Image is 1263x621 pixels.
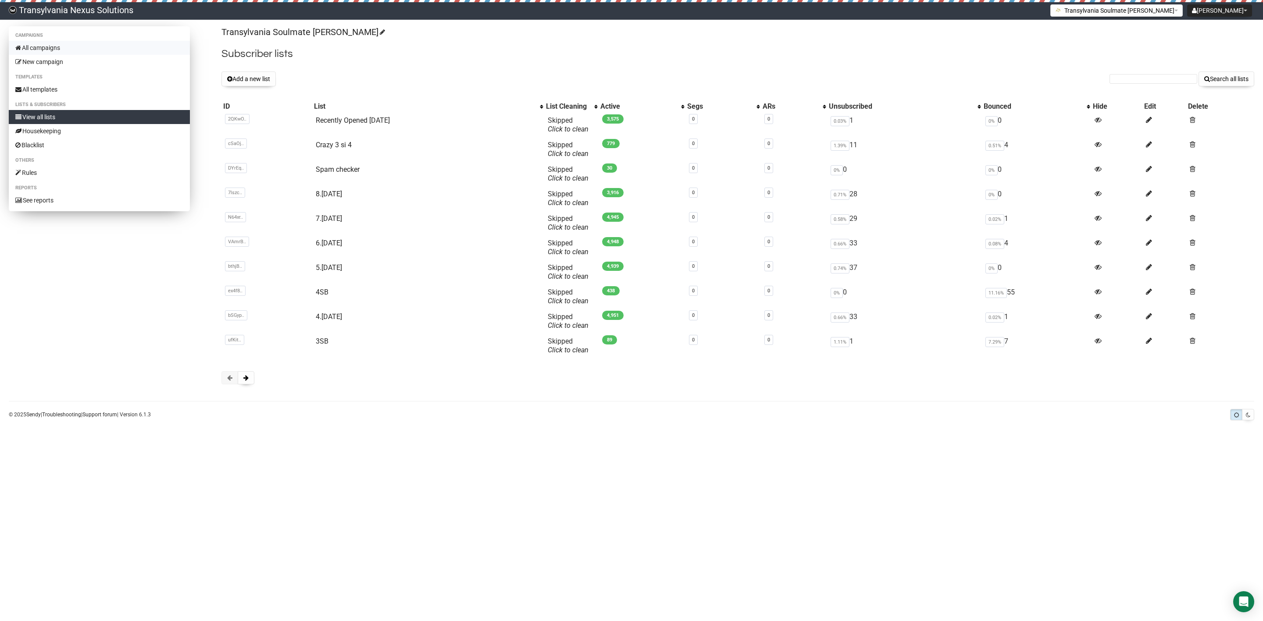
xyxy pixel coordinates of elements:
span: 0.74% [831,263,849,273]
th: ARs: No sort applied, activate to apply an ascending sort [761,100,828,113]
td: 33 [827,235,981,260]
a: 7.[DATE] [316,214,342,223]
a: 0 [692,239,695,245]
span: Skipped [548,288,589,305]
li: Reports [9,183,190,193]
h2: Subscriber lists [221,46,1254,62]
span: 4,939 [602,262,624,271]
a: Click to clean [548,125,589,133]
a: Blacklist [9,138,190,152]
a: 3SB [316,337,328,345]
span: 0.71% [831,190,849,200]
div: Edit [1144,102,1185,111]
th: Segs: No sort applied, activate to apply an ascending sort [685,100,761,113]
td: 1 [982,211,1091,235]
a: 0 [692,312,695,318]
a: All templates [9,82,190,96]
th: ID: No sort applied, sorting is disabled [221,100,312,113]
td: 37 [827,260,981,284]
a: 0 [692,116,695,122]
a: Troubleshooting [42,412,81,418]
span: 0.02% [985,214,1004,224]
a: 0 [692,141,695,146]
a: Transylvania Soulmate [PERSON_NAME] [221,27,384,37]
a: 0 [692,165,695,171]
button: Transylvania Soulmate [PERSON_NAME] [1050,4,1183,17]
th: List: No sort applied, activate to apply an ascending sort [312,100,545,113]
span: 1.39% [831,141,849,151]
td: 28 [827,186,981,211]
a: 0 [692,214,695,220]
a: 0 [692,190,695,195]
span: 11.16% [985,288,1007,298]
a: 0 [767,165,770,171]
span: Skipped [548,214,589,231]
a: 0 [767,116,770,122]
span: 0% [831,288,843,298]
span: 0% [985,190,998,200]
td: 4 [982,137,1091,162]
span: 7.29% [985,337,1004,347]
span: ufKit.. [225,335,244,345]
span: Skipped [548,190,589,207]
a: 6.[DATE] [316,239,342,247]
a: 0 [767,263,770,269]
a: Spam checker [316,165,360,174]
a: Click to clean [548,297,589,305]
span: Skipped [548,337,589,354]
div: List Cleaning [546,102,590,111]
span: 1.11% [831,337,849,347]
div: ID [223,102,310,111]
span: 0% [985,116,998,126]
span: DYrEq.. [225,163,247,173]
a: 5.[DATE] [316,263,342,272]
td: 55 [982,284,1091,309]
td: 0 [982,260,1091,284]
td: 0 [827,162,981,186]
span: 0.02% [985,312,1004,323]
li: Templates [9,72,190,82]
a: 0 [767,214,770,220]
div: List [314,102,536,111]
td: 0 [982,162,1091,186]
td: 0 [982,186,1091,211]
a: View all lists [9,110,190,124]
span: Skipped [548,239,589,256]
span: 0% [985,263,998,273]
a: 0 [692,337,695,343]
div: Hide [1093,102,1141,111]
span: 3,575 [602,114,624,124]
a: 0 [767,190,770,195]
a: Sendy [26,412,41,418]
a: Housekeeping [9,124,190,138]
a: Click to clean [548,346,589,354]
span: 0.66% [831,312,849,323]
a: New campaign [9,55,190,69]
span: 0% [985,165,998,175]
a: 0 [767,288,770,294]
span: 0.58% [831,214,849,224]
span: VAmrB.. [225,237,249,247]
a: Click to clean [548,248,589,256]
span: bthjB.. [225,261,245,271]
img: 1.png [1055,7,1062,14]
a: 0 [767,239,770,245]
th: Delete: No sort applied, sorting is disabled [1186,100,1254,113]
a: Crazy 3 si 4 [316,141,352,149]
a: 0 [692,263,695,269]
span: Skipped [548,312,589,330]
div: Delete [1188,102,1252,111]
div: Segs [687,102,752,111]
a: 0 [767,337,770,343]
span: 0% [831,165,843,175]
th: Active: No sort applied, activate to apply an ascending sort [599,100,685,113]
span: 4,948 [602,237,624,246]
td: 1 [982,309,1091,334]
button: Search all lists [1199,71,1254,86]
th: Edit: No sort applied, sorting is disabled [1142,100,1186,113]
td: 1 [827,334,981,358]
a: See reports [9,193,190,207]
li: Others [9,155,190,166]
td: 0 [982,113,1091,137]
a: Click to clean [548,321,589,330]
